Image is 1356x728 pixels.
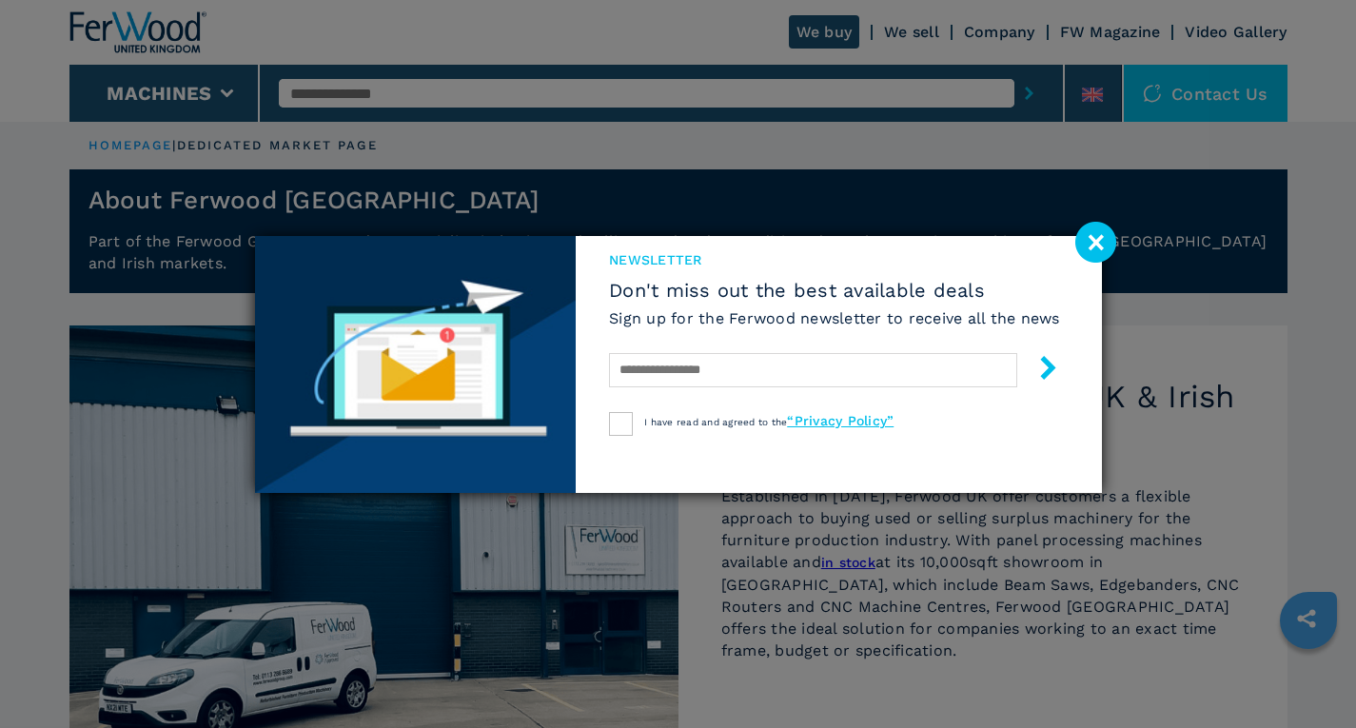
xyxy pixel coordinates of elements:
[787,413,894,428] a: “Privacy Policy”
[255,236,577,493] img: Newsletter image
[1017,348,1060,393] button: submit-button
[644,417,894,427] span: I have read and agreed to the
[609,279,1060,302] span: Don't miss out the best available deals
[609,250,1060,269] span: newsletter
[609,307,1060,329] h6: Sign up for the Ferwood newsletter to receive all the news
